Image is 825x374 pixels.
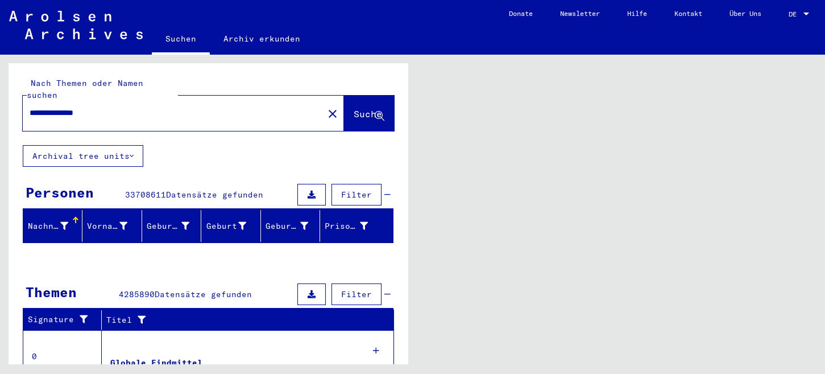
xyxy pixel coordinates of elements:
div: Signature [28,314,93,326]
div: Geburt‏ [206,217,260,235]
div: Geburtsname [147,217,204,235]
div: Nachname [28,217,82,235]
div: Themen [26,282,77,302]
span: Datensätze gefunden [155,289,252,299]
a: Suchen [152,25,210,55]
div: Geburt‏ [206,220,246,232]
div: Titel [106,314,371,326]
mat-header-cell: Prisoner # [320,210,392,242]
button: Filter [331,283,382,305]
mat-header-cell: Nachname [23,210,82,242]
div: Geburtsdatum [266,217,322,235]
span: 4285890 [119,289,155,299]
span: Suche [354,108,382,120]
span: Filter [341,190,372,200]
div: Nachname [28,220,68,232]
button: Filter [331,184,382,206]
mat-header-cell: Geburtsdatum [261,210,320,242]
div: Vorname [87,217,141,235]
img: Arolsen_neg.svg [9,11,143,39]
div: Prisoner # [325,220,367,232]
button: Clear [321,102,344,125]
span: 33708611 [125,190,166,200]
span: DE [789,10,801,18]
span: Filter [341,289,372,299]
div: Titel [106,311,383,329]
mat-header-cell: Geburtsname [142,210,201,242]
div: Personen [26,182,94,203]
div: Geburtsdatum [266,220,308,232]
div: Vorname [87,220,127,232]
mat-icon: close [326,107,339,121]
mat-header-cell: Vorname [82,210,142,242]
div: Geburtsname [147,220,189,232]
div: Globale Findmittel [110,357,202,369]
mat-label: Nach Themen oder Namen suchen [27,78,143,100]
mat-header-cell: Geburt‏ [201,210,260,242]
div: Signature [28,311,104,329]
button: Suche [344,96,394,131]
div: Prisoner # [325,217,382,235]
span: Datensätze gefunden [166,190,263,200]
a: Archiv erkunden [210,25,314,52]
button: Archival tree units [23,145,143,167]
